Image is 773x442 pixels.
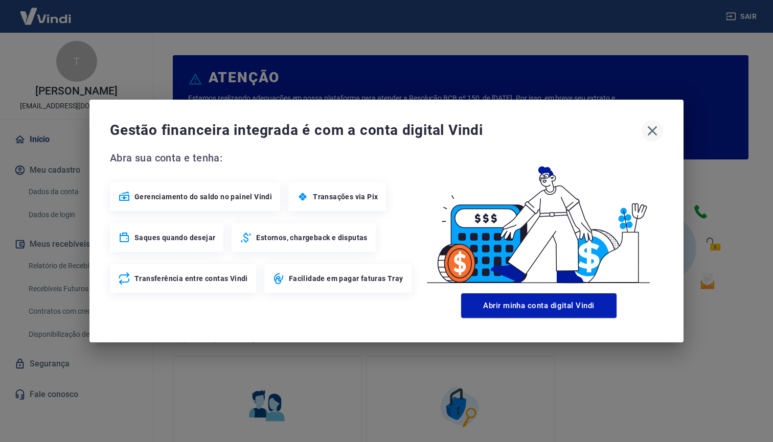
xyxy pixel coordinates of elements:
span: Abra sua conta e tenha: [110,150,415,166]
button: Abrir minha conta digital Vindi [461,293,617,318]
span: Gestão financeira integrada é com a conta digital Vindi [110,120,642,141]
span: Estornos, chargeback e disputas [256,232,367,243]
img: Good Billing [415,150,663,289]
span: Transações via Pix [313,192,378,202]
span: Saques quando desejar [134,232,215,243]
span: Facilidade em pagar faturas Tray [289,273,403,284]
span: Gerenciamento do saldo no painel Vindi [134,192,272,202]
span: Transferência entre contas Vindi [134,273,248,284]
